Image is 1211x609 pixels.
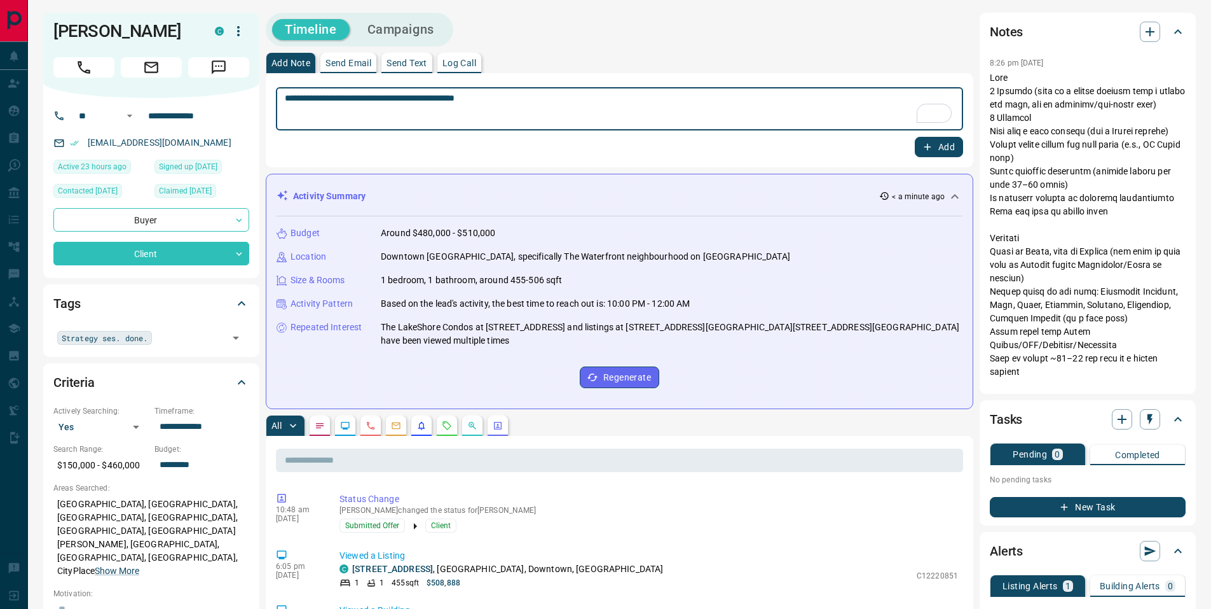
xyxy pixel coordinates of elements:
[291,321,362,334] p: Repeated Interest
[53,482,249,494] p: Areas Searched:
[53,293,80,314] h2: Tags
[53,184,148,202] div: Tue Jul 08 2025
[990,541,1023,561] h2: Alerts
[271,59,310,67] p: Add Note
[352,563,663,576] p: , [GEOGRAPHIC_DATA], Downtown, [GEOGRAPHIC_DATA]
[276,562,320,571] p: 6:05 pm
[215,27,224,36] div: condos.ca
[339,564,348,573] div: condos.ca
[990,22,1023,42] h2: Notes
[276,514,320,523] p: [DATE]
[53,372,95,393] h2: Criteria
[431,519,451,532] span: Client
[340,421,350,431] svg: Lead Browsing Activity
[291,274,345,287] p: Size & Rooms
[53,417,148,437] div: Yes
[990,409,1022,430] h2: Tasks
[88,137,231,148] a: [EMAIL_ADDRESS][DOMAIN_NAME]
[53,494,249,582] p: [GEOGRAPHIC_DATA], [GEOGRAPHIC_DATA], [GEOGRAPHIC_DATA], [GEOGRAPHIC_DATA], [GEOGRAPHIC_DATA], [G...
[227,329,245,347] button: Open
[293,190,366,203] p: Activity Summary
[339,549,958,563] p: Viewed a Listing
[493,421,503,431] svg: Agent Actions
[427,577,460,589] p: $508,888
[352,564,433,574] a: [STREET_ADDRESS]
[892,191,945,202] p: < a minute ago
[159,185,212,197] span: Claimed [DATE]
[1100,582,1160,591] p: Building Alerts
[442,59,476,67] p: Log Call
[381,274,563,287] p: 1 bedroom, 1 bathroom, around 455-506 sqft
[990,536,1186,566] div: Alerts
[355,577,359,589] p: 1
[1002,582,1058,591] p: Listing Alerts
[53,444,148,455] p: Search Range:
[95,564,139,578] button: Show More
[62,332,147,344] span: Strategy ses. done.
[285,93,954,125] textarea: To enrich screen reader interactions, please activate Accessibility in Grammarly extension settings
[355,19,447,40] button: Campaigns
[53,367,249,398] div: Criteria
[291,250,326,263] p: Location
[339,493,958,506] p: Status Change
[159,160,217,173] span: Signed up [DATE]
[1055,450,1060,459] p: 0
[580,367,659,388] button: Regenerate
[53,160,148,178] div: Thu Aug 14 2025
[416,421,427,431] svg: Listing Alerts
[53,208,249,232] div: Buyer
[990,470,1186,489] p: No pending tasks
[188,57,249,78] span: Message
[122,108,137,123] button: Open
[291,227,320,240] p: Budget
[366,421,376,431] svg: Calls
[272,19,350,40] button: Timeline
[315,421,325,431] svg: Notes
[154,160,249,178] div: Mon Aug 24 2020
[1115,451,1160,459] p: Completed
[381,250,790,263] p: Downtown [GEOGRAPHIC_DATA], specifically The Waterfront neighbourhood on [GEOGRAPHIC_DATA]
[915,137,963,157] button: Add
[1168,582,1173,591] p: 0
[291,297,353,311] p: Activity Pattern
[53,455,148,476] p: $150,000 - $460,000
[392,577,419,589] p: 455 sqft
[53,405,148,417] p: Actively Searching:
[381,227,495,240] p: Around $480,000 - $510,000
[990,17,1186,47] div: Notes
[917,570,958,582] p: C12220851
[1013,450,1047,459] p: Pending
[271,421,282,430] p: All
[154,405,249,417] p: Timeframe:
[58,185,118,197] span: Contacted [DATE]
[990,404,1186,435] div: Tasks
[442,421,452,431] svg: Requests
[121,57,182,78] span: Email
[53,288,249,319] div: Tags
[276,571,320,580] p: [DATE]
[53,588,249,599] p: Motivation:
[325,59,371,67] p: Send Email
[381,321,962,347] p: The LakeShore Condos at [STREET_ADDRESS] and listings at [STREET_ADDRESS][GEOGRAPHIC_DATA][STREET...
[70,139,79,148] svg: Email Verified
[53,21,196,41] h1: [PERSON_NAME]
[53,57,114,78] span: Call
[1065,582,1071,591] p: 1
[990,59,1044,67] p: 8:26 pm [DATE]
[339,506,958,515] p: [PERSON_NAME] changed the status for [PERSON_NAME]
[277,185,962,208] div: Activity Summary< a minute ago
[345,519,399,532] span: Submitted Offer
[990,497,1186,517] button: New Task
[387,59,427,67] p: Send Text
[53,242,249,265] div: Client
[381,297,690,311] p: Based on the lead's activity, the best time to reach out is: 10:00 PM - 12:00 AM
[276,505,320,514] p: 10:48 am
[391,421,401,431] svg: Emails
[467,421,477,431] svg: Opportunities
[380,577,384,589] p: 1
[154,444,249,455] p: Budget:
[58,160,127,173] span: Active 23 hours ago
[154,184,249,202] div: Sun Oct 08 2023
